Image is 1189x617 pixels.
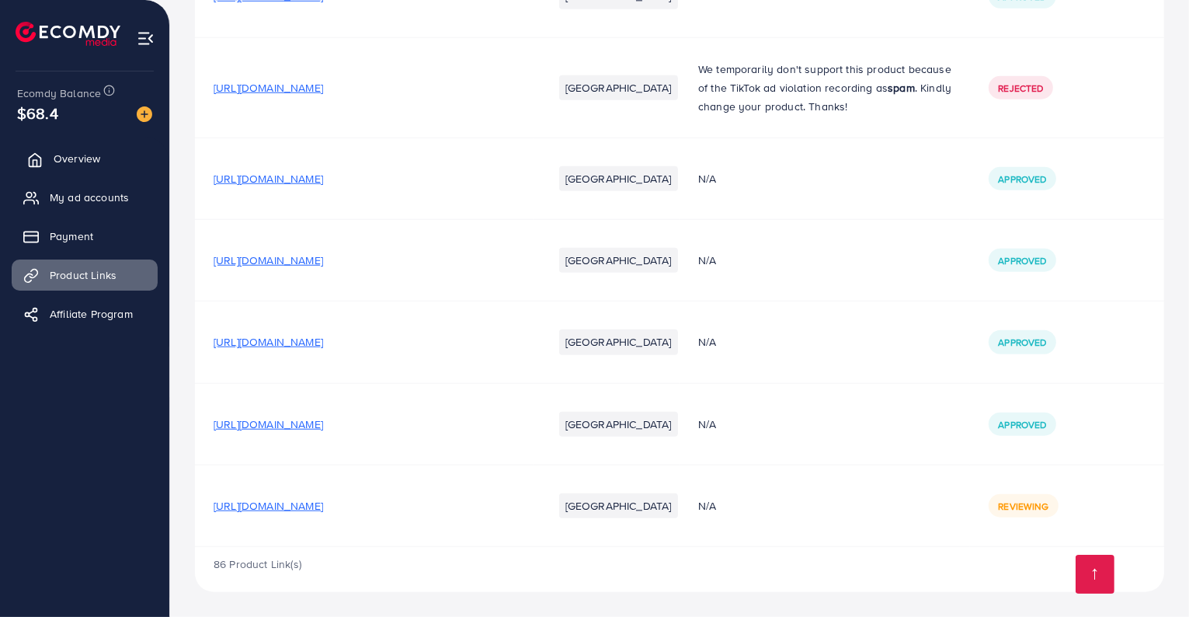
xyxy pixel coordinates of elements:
li: [GEOGRAPHIC_DATA] [559,75,678,100]
span: 86 Product Link(s) [214,556,301,572]
span: Affiliate Program [50,306,133,322]
span: Approved [998,336,1046,349]
span: [URL][DOMAIN_NAME] [214,253,323,268]
span: N/A [698,253,716,268]
span: [URL][DOMAIN_NAME] [214,80,323,96]
span: $68.4 [17,102,58,124]
a: Product Links [12,260,158,291]
span: Product Links [50,267,116,283]
a: Affiliate Program [12,298,158,329]
span: N/A [698,171,716,186]
span: Overview [54,151,100,166]
span: N/A [698,334,716,350]
a: My ad accounts [12,182,158,213]
strong: spam [888,80,915,96]
span: Rejected [998,82,1043,95]
span: N/A [698,498,716,514]
span: My ad accounts [50,190,129,205]
span: N/A [698,417,716,432]
span: Approved [998,418,1046,431]
li: [GEOGRAPHIC_DATA] [559,248,678,273]
iframe: Chat [1123,547,1177,605]
span: [URL][DOMAIN_NAME] [214,171,323,186]
a: Payment [12,221,158,252]
span: Ecomdy Balance [17,85,101,101]
span: [URL][DOMAIN_NAME] [214,334,323,350]
li: [GEOGRAPHIC_DATA] [559,493,678,518]
span: Reviewing [998,500,1048,513]
span: Payment [50,228,93,244]
img: logo [16,22,120,46]
p: We temporarily don't support this product because of the TikTok ad violation recording as . Kindl... [698,60,951,116]
img: menu [137,30,155,47]
span: Approved [998,254,1046,267]
li: [GEOGRAPHIC_DATA] [559,329,678,354]
span: Approved [998,173,1046,186]
span: [URL][DOMAIN_NAME] [214,417,323,432]
li: [GEOGRAPHIC_DATA] [559,166,678,191]
span: [URL][DOMAIN_NAME] [214,498,323,514]
li: [GEOGRAPHIC_DATA] [559,412,678,437]
img: image [137,106,152,122]
a: Overview [12,143,158,174]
